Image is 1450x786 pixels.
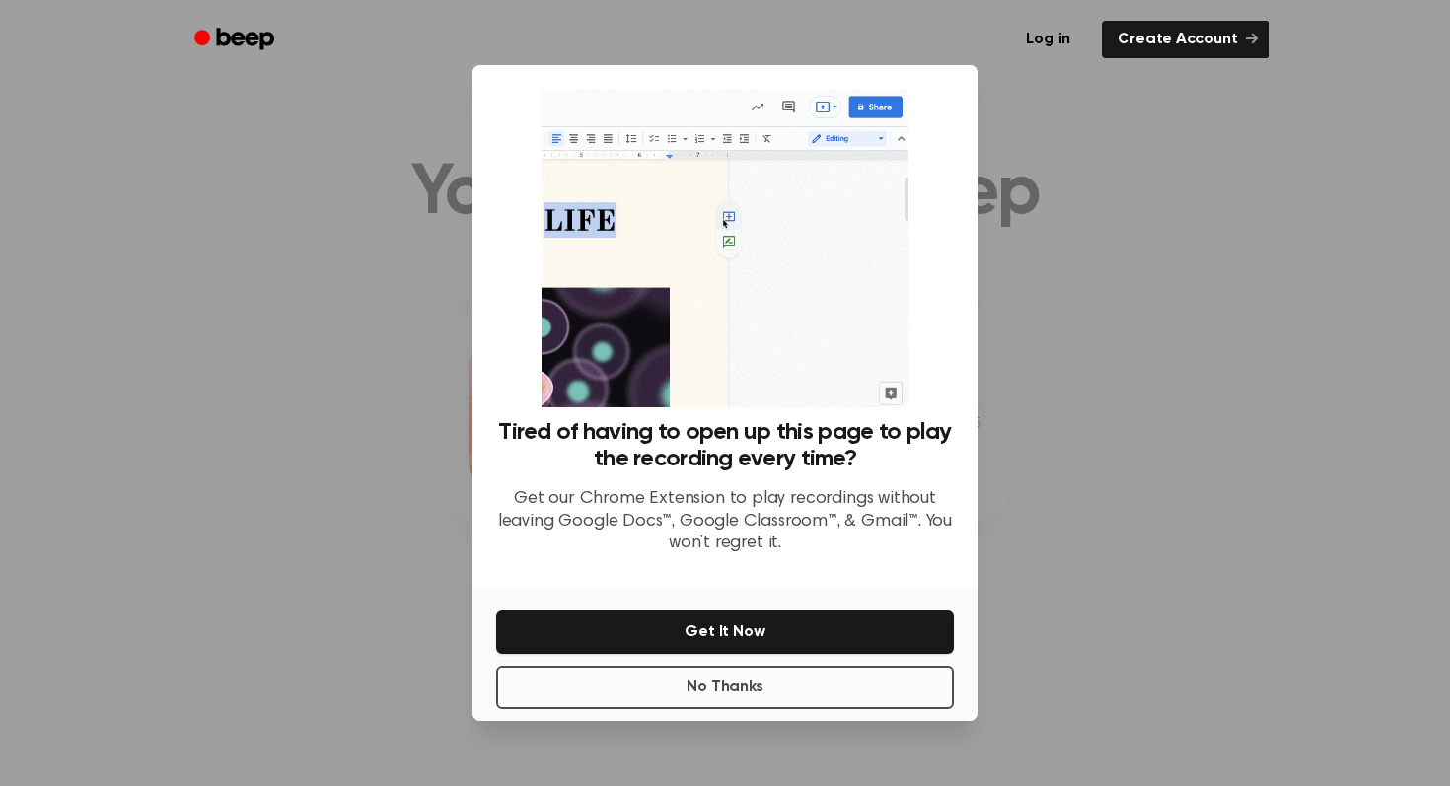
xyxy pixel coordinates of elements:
[496,419,954,472] h3: Tired of having to open up this page to play the recording every time?
[542,89,907,407] img: Beep extension in action
[496,610,954,654] button: Get It Now
[496,666,954,709] button: No Thanks
[1006,17,1090,62] a: Log in
[496,488,954,555] p: Get our Chrome Extension to play recordings without leaving Google Docs™, Google Classroom™, & Gm...
[181,21,292,59] a: Beep
[1102,21,1269,58] a: Create Account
